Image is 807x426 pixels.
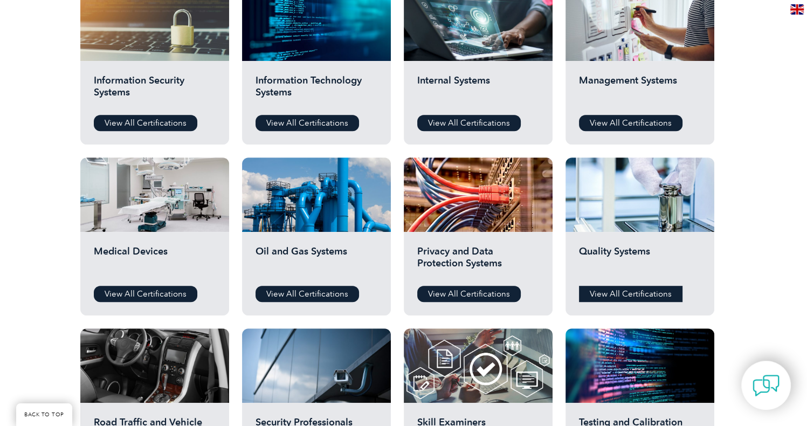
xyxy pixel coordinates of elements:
[579,286,682,302] a: View All Certifications
[579,245,701,278] h2: Quality Systems
[579,74,701,107] h2: Management Systems
[94,245,216,278] h2: Medical Devices
[256,286,359,302] a: View All Certifications
[579,115,682,131] a: View All Certifications
[16,403,72,426] a: BACK TO TOP
[417,115,521,131] a: View All Certifications
[753,372,780,399] img: contact-chat.png
[256,115,359,131] a: View All Certifications
[790,4,804,15] img: en
[256,245,377,278] h2: Oil and Gas Systems
[417,286,521,302] a: View All Certifications
[417,245,539,278] h2: Privacy and Data Protection Systems
[94,115,197,131] a: View All Certifications
[417,74,539,107] h2: Internal Systems
[94,286,197,302] a: View All Certifications
[94,74,216,107] h2: Information Security Systems
[256,74,377,107] h2: Information Technology Systems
